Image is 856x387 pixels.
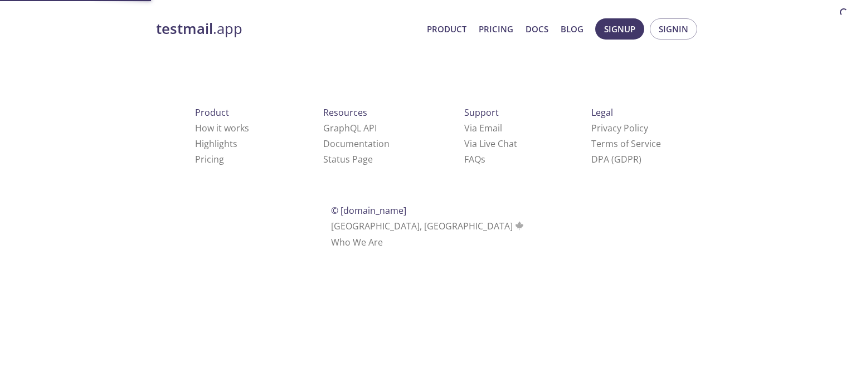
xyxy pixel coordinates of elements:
a: Highlights [195,138,237,150]
a: FAQ [464,153,485,165]
a: GraphQL API [323,122,377,134]
a: How it works [195,122,249,134]
span: Product [195,106,229,119]
a: Pricing [479,22,513,36]
a: DPA (GDPR) [591,153,641,165]
span: Signup [604,22,635,36]
span: Support [464,106,499,119]
strong: testmail [156,19,213,38]
span: [GEOGRAPHIC_DATA], [GEOGRAPHIC_DATA] [331,220,526,232]
button: Signup [595,18,644,40]
a: Who We Are [331,236,383,248]
a: Docs [526,22,548,36]
span: Legal [591,106,613,119]
a: Pricing [195,153,224,165]
span: Signin [659,22,688,36]
a: Blog [561,22,583,36]
a: Privacy Policy [591,122,648,134]
a: Terms of Service [591,138,661,150]
span: © [DOMAIN_NAME] [331,204,406,217]
a: Documentation [323,138,390,150]
a: Via Live Chat [464,138,517,150]
button: Signin [650,18,697,40]
a: testmail.app [156,19,418,38]
span: s [481,153,485,165]
a: Status Page [323,153,373,165]
a: Via Email [464,122,502,134]
span: Resources [323,106,367,119]
a: Product [427,22,466,36]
